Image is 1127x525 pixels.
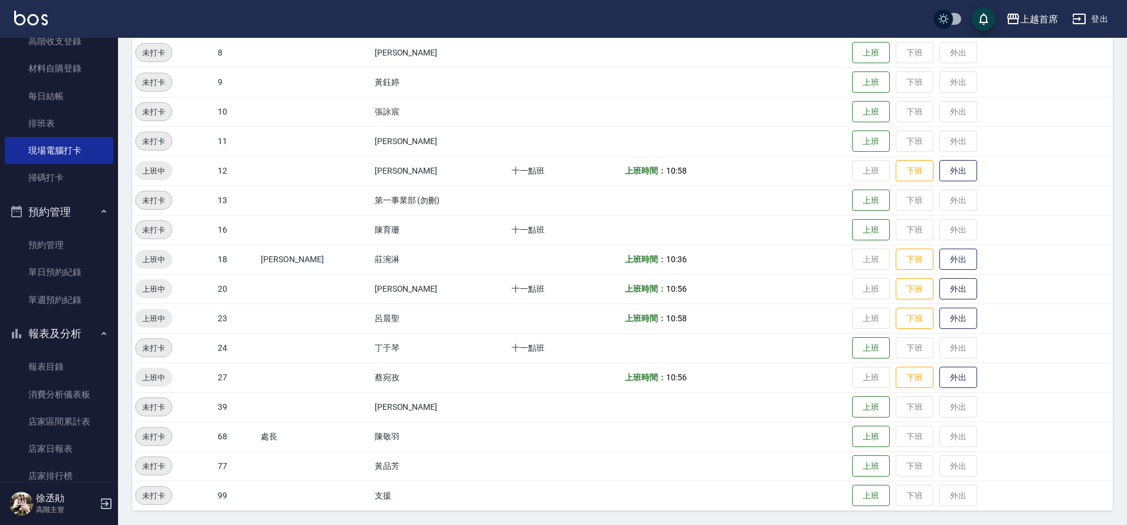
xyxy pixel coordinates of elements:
[5,197,113,227] button: 預約管理
[14,11,48,25] img: Logo
[136,401,172,413] span: 未打卡
[136,76,172,89] span: 未打卡
[215,126,258,156] td: 11
[372,156,509,185] td: [PERSON_NAME]
[5,381,113,408] a: 消費分析儀表板
[135,371,172,384] span: 上班中
[625,284,666,294] b: 上班時間：
[372,215,509,244] td: 陳育珊
[372,392,509,422] td: [PERSON_NAME]
[625,166,666,175] b: 上班時間：
[939,278,977,300] button: 外出
[215,185,258,215] td: 13
[5,259,113,286] a: 單日預約紀錄
[372,126,509,156] td: [PERSON_NAME]
[666,373,687,382] span: 10:56
[258,244,372,274] td: [PERSON_NAME]
[372,451,509,481] td: 黃品芳
[215,215,258,244] td: 16
[5,231,113,259] a: 預約管理
[852,101,890,123] button: 上班
[972,7,995,31] button: save
[509,333,623,363] td: 十一點班
[852,396,890,418] button: 上班
[215,304,258,333] td: 23
[136,490,172,502] span: 未打卡
[852,485,890,507] button: 上班
[896,160,933,182] button: 下班
[852,42,890,64] button: 上班
[896,249,933,270] button: 下班
[372,185,509,215] td: 第一事業部 (勿刪)
[215,38,258,67] td: 8
[136,224,172,236] span: 未打卡
[5,55,113,82] a: 材料自購登錄
[135,253,172,266] span: 上班中
[852,455,890,477] button: 上班
[372,67,509,97] td: 黃鈺婷
[215,244,258,274] td: 18
[625,373,666,382] b: 上班時間：
[215,156,258,185] td: 12
[852,71,890,93] button: 上班
[666,255,687,264] span: 10:36
[136,194,172,207] span: 未打卡
[896,278,933,300] button: 下班
[372,333,509,363] td: 丁于琴
[372,363,509,392] td: 蔡宛孜
[258,422,372,451] td: 處長
[5,83,113,110] a: 每日結帳
[215,451,258,481] td: 77
[36,504,96,515] p: 高階主管
[1020,12,1058,27] div: 上越首席
[5,462,113,490] a: 店家排行榜
[36,493,96,504] h5: 徐丞勛
[372,38,509,67] td: [PERSON_NAME]
[136,135,172,148] span: 未打卡
[5,318,113,349] button: 報表及分析
[136,342,172,354] span: 未打卡
[372,422,509,451] td: 陳敬羽
[5,353,113,380] a: 報表目錄
[215,481,258,510] td: 99
[5,164,113,191] a: 掃碼打卡
[852,426,890,448] button: 上班
[939,308,977,330] button: 外出
[896,308,933,330] button: 下班
[852,190,890,211] button: 上班
[5,28,113,55] a: 高階收支登錄
[666,284,687,294] span: 10:56
[372,274,509,304] td: [PERSON_NAME]
[135,312,172,325] span: 上班中
[625,255,666,264] b: 上班時間：
[939,367,977,389] button: 外出
[625,314,666,323] b: 上班時間：
[509,274,623,304] td: 十一點班
[852,337,890,359] button: 上班
[1067,8,1113,30] button: 登出
[372,304,509,333] td: 呂晨聖
[939,249,977,270] button: 外出
[666,314,687,323] span: 10:58
[136,431,172,443] span: 未打卡
[852,219,890,241] button: 上班
[9,492,33,516] img: Person
[5,110,113,137] a: 排班表
[136,460,172,472] span: 未打卡
[215,97,258,126] td: 10
[135,283,172,295] span: 上班中
[372,481,509,510] td: 支援
[215,422,258,451] td: 68
[215,392,258,422] td: 39
[939,160,977,182] button: 外出
[215,333,258,363] td: 24
[1001,7,1063,31] button: 上越首席
[136,106,172,118] span: 未打卡
[5,408,113,435] a: 店家區間累計表
[666,166,687,175] span: 10:58
[372,97,509,126] td: 張詠宸
[372,244,509,274] td: 莊涴淋
[215,363,258,392] td: 27
[852,131,890,152] button: 上班
[509,156,623,185] td: 十一點班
